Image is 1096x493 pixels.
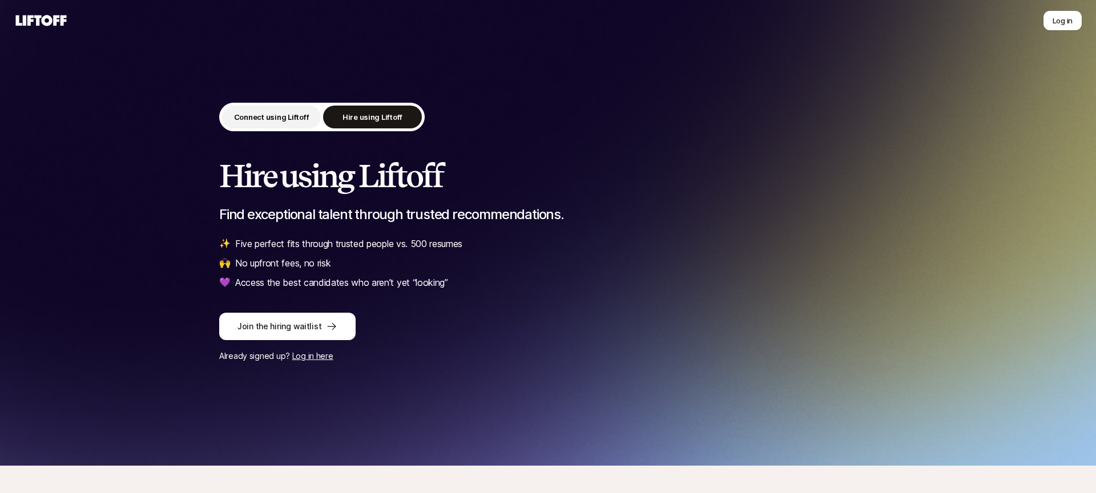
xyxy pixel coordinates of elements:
p: Five perfect fits through trusted people vs. 500 resumes [235,236,462,251]
button: Join the hiring waitlist [219,313,356,340]
p: Access the best candidates who aren’t yet “looking” [235,275,448,290]
p: Find exceptional talent through trusted recommendations. [219,207,877,223]
p: Connect using Liftoff [234,111,309,123]
a: Log in here [292,351,333,361]
p: Already signed up? [219,349,877,363]
span: 🙌 [219,256,231,270]
h2: Hire using Liftoff [219,159,877,193]
span: ✨ [219,236,231,251]
button: Log in [1043,10,1082,31]
a: Join the hiring waitlist [219,313,877,340]
span: 💜️ [219,275,231,290]
p: Hire using Liftoff [342,111,402,123]
p: No upfront fees, no risk [235,256,331,270]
